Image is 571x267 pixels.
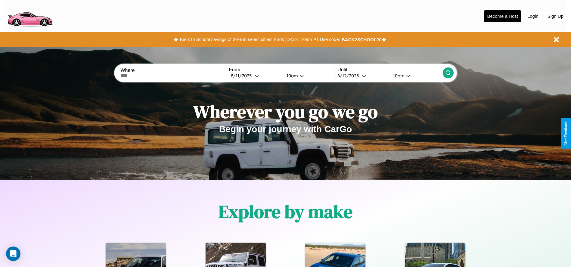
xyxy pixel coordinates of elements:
div: 8 / 12 / 2025 [337,73,362,79]
label: From [229,67,334,73]
label: Until [337,67,442,73]
button: 8/11/2025 [229,73,282,79]
button: 10am [282,73,334,79]
div: 10am [284,73,299,79]
div: 8 / 11 / 2025 [231,73,255,79]
div: Open Intercom Messenger [6,247,20,261]
button: Sign Up [545,11,566,22]
div: 10am [390,73,406,79]
button: Back to School savings of 20% in select cities! Ends [DATE] 10am PT.Use code: [178,35,341,44]
button: Become a Host [484,10,521,22]
button: 10am [388,73,443,79]
button: Login [524,11,542,22]
img: logo [5,3,55,28]
div: Give Feedback [564,121,568,146]
h1: Explore by make [219,199,352,224]
b: BACK2SCHOOL20 [342,37,382,42]
label: Where [120,68,225,73]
